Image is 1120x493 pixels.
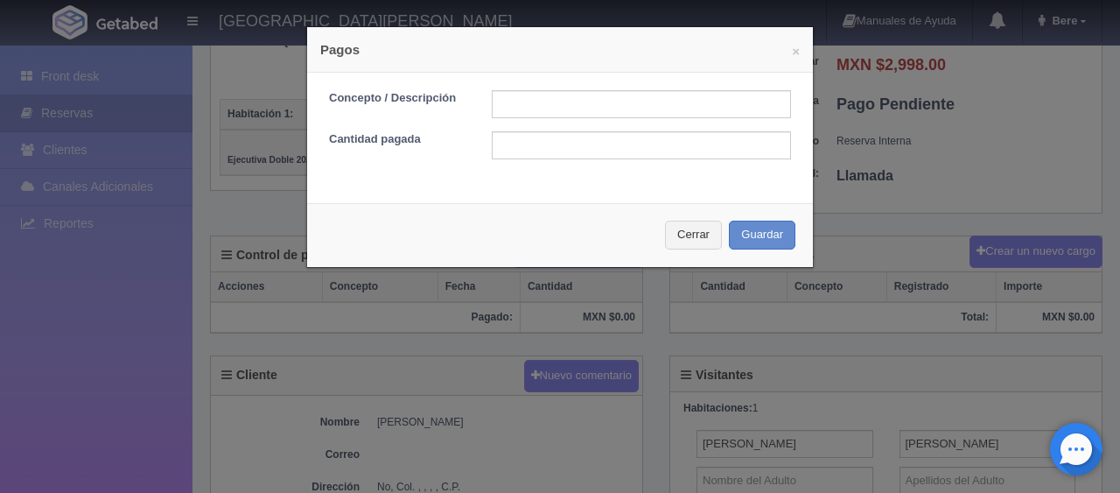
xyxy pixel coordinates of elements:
[729,221,795,250] button: Guardar
[665,221,722,250] button: Cerrar
[320,40,800,59] h4: Pagos
[792,45,800,58] button: ×
[316,131,479,148] label: Cantidad pagada
[316,90,479,107] label: Concepto / Descripción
